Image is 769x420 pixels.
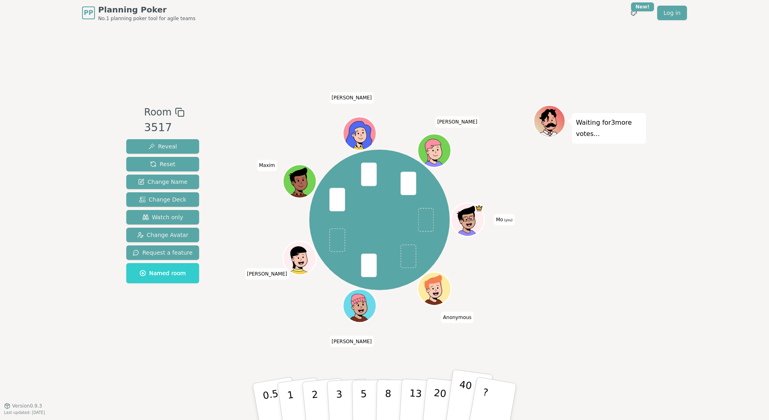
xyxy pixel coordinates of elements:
span: Change Deck [139,196,186,204]
span: Room [144,105,171,119]
span: No.1 planning poker tool for agile teams [98,15,195,22]
button: Change Name [126,175,199,189]
button: Reveal [126,139,199,154]
span: Click to change your name [330,93,374,104]
button: Named room [126,263,199,283]
button: Reset [126,157,199,171]
button: Request a feature [126,245,199,260]
span: Version 0.9.3 [12,403,42,409]
span: Click to change your name [245,268,289,280]
span: Click to change your name [257,160,277,171]
a: Log in [657,6,687,20]
span: PP [84,8,93,18]
span: (you) [503,218,513,222]
span: Click to change your name [441,312,474,323]
span: Click to change your name [330,336,374,347]
button: Watch only [126,210,199,224]
span: Change Avatar [137,231,189,239]
p: Waiting for 3 more votes... [576,117,642,140]
span: Last updated: [DATE] [4,410,45,415]
span: Watch only [142,213,183,221]
span: Named room [140,269,186,277]
button: Click to change your avatar [452,204,483,235]
button: New! [627,6,641,20]
span: Mo is the host [475,204,483,212]
span: Reset [150,160,175,168]
span: Click to change your name [435,117,479,128]
span: Planning Poker [98,4,195,15]
span: Change Name [138,178,187,186]
span: Request a feature [133,249,193,257]
a: PPPlanning PokerNo.1 planning poker tool for agile teams [82,4,195,22]
span: Click to change your name [494,214,514,225]
button: Change Deck [126,192,199,207]
div: New! [631,2,654,11]
button: Version0.9.3 [4,403,42,409]
div: 3517 [144,119,184,136]
button: Change Avatar [126,228,199,242]
span: Reveal [148,142,177,150]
